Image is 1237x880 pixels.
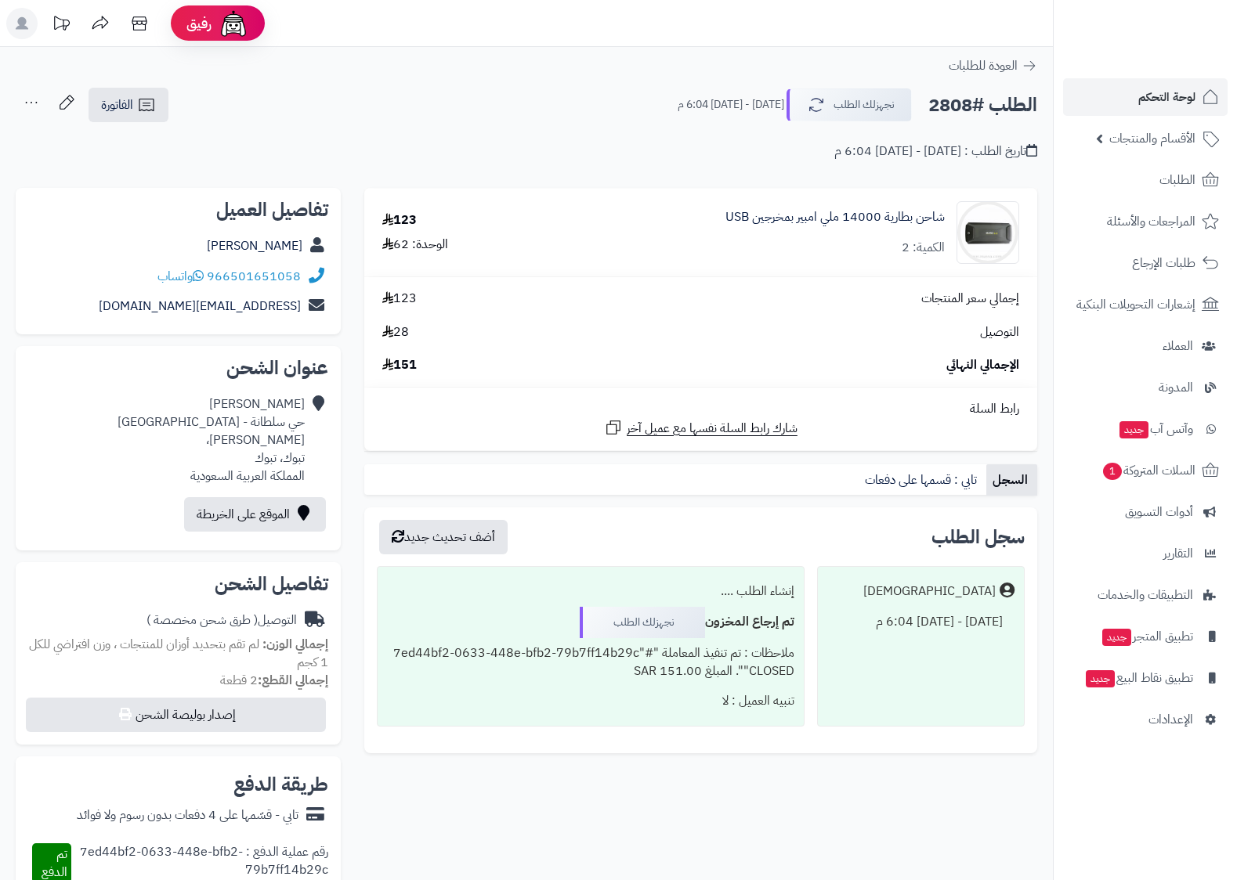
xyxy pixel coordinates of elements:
a: [PERSON_NAME] [207,236,302,255]
h3: سجل الطلب [931,528,1025,546]
a: تحديثات المنصة [42,8,81,43]
span: العودة للطلبات [949,56,1018,75]
span: السلات المتروكة [1101,460,1195,481]
strong: إجمالي القطع: [258,671,328,690]
a: شارك رابط السلة نفسها مع عميل آخر [604,418,798,438]
span: أدوات التسويق [1125,501,1193,523]
span: التقارير [1163,543,1193,564]
div: إنشاء الطلب .... [387,576,794,607]
div: التوصيل [146,611,297,629]
span: التطبيقات والخدمات [1098,584,1193,606]
div: تاريخ الطلب : [DATE] - [DATE] 6:04 م [834,142,1037,160]
div: 123 [382,211,417,229]
a: شاحن بطارية 14000 ملي امبير بمخرجين USB [725,208,945,226]
img: ai-face.png [218,8,249,39]
div: نجهزلك الطلب [580,607,705,638]
span: شارك رابط السلة نفسها مع عميل آخر [627,420,798,438]
h2: طريقة الدفع [233,775,328,794]
span: الإعدادات [1148,709,1193,730]
a: المراجعات والأسئلة [1063,203,1228,240]
a: [EMAIL_ADDRESS][DOMAIN_NAME] [99,297,301,316]
span: إشعارات التحويلات البنكية [1076,294,1195,316]
button: إصدار بوليصة الشحن [26,698,326,732]
img: logo-2.png [1130,40,1222,73]
span: وآتس آب [1118,418,1193,440]
span: ( طرق شحن مخصصة ) [146,611,258,629]
a: الموقع على الخريطة [184,497,326,532]
span: العملاء [1163,335,1193,357]
div: [DEMOGRAPHIC_DATA] [863,582,996,600]
div: رابط السلة [371,400,1031,418]
a: الإعدادات [1063,701,1228,738]
span: جديد [1102,629,1131,646]
span: 123 [382,290,417,308]
span: إجمالي سعر المنتجات [921,290,1019,308]
button: نجهزلك الطلب [787,88,912,121]
span: جديد [1086,670,1115,687]
a: المدونة [1063,369,1228,406]
div: تنبيه العميل : لا [387,686,794,716]
strong: إجمالي الوزن: [262,635,328,654]
h2: الطلب #2808 [928,89,1037,121]
div: تابي - قسّمها على 4 دفعات بدون رسوم ولا فوائد [77,806,298,824]
a: الطلبات [1063,161,1228,199]
span: الطلبات [1159,169,1195,191]
a: السجل [986,464,1037,496]
span: 1 [1103,463,1122,480]
div: ملاحظات : تم تنفيذ المعاملة "#7ed44bf2-0633-448e-bfb2-79b7ff14b29c" "CLOSED". المبلغ 151.00 SAR [387,638,794,687]
span: المراجعات والأسئلة [1107,211,1195,233]
span: لم تقم بتحديد أوزان للمنتجات ، وزن افتراضي للكل 1 كجم [29,635,328,672]
a: واتساب [157,267,204,286]
span: رفيق [186,14,212,33]
span: طلبات الإرجاع [1132,252,1195,274]
a: تطبيق نقاط البيعجديد [1063,659,1228,697]
a: التطبيقات والخدمات [1063,576,1228,614]
a: تابي : قسمها على دفعات [859,464,986,496]
a: إشعارات التحويلات البنكية [1063,286,1228,323]
span: جديد [1119,421,1148,438]
small: [DATE] - [DATE] 6:04 م [678,97,784,113]
span: لوحة التحكم [1138,86,1195,108]
span: التوصيل [980,323,1019,341]
div: الوحدة: 62 [382,236,448,254]
div: [DATE] - [DATE] 6:04 م [827,607,1015,637]
b: تم إرجاع المخزون [705,612,794,631]
span: الفاتورة [101,96,133,114]
a: لوحة التحكم [1063,78,1228,116]
button: أضف تحديث جديد [379,520,508,554]
img: 11003012-90x90.jpg [957,201,1018,264]
span: الإجمالي النهائي [946,356,1019,374]
span: 151 [382,356,417,374]
small: 2 قطعة [220,671,328,690]
div: [PERSON_NAME] حي سلطانة - [GEOGRAPHIC_DATA][PERSON_NAME]، تبوك، تبوك المملكة العربية السعودية [28,395,305,485]
a: 966501651058 [207,267,301,286]
span: تطبيق المتجر [1101,626,1193,647]
span: تطبيق نقاط البيع [1084,667,1193,689]
span: الأقسام والمنتجات [1109,128,1195,150]
a: وآتس آبجديد [1063,410,1228,448]
a: طلبات الإرجاع [1063,244,1228,282]
h2: تفاصيل الشحن [28,575,328,593]
a: التقارير [1063,535,1228,572]
span: 28 [382,323,409,341]
h2: تفاصيل العميل [28,200,328,219]
div: الكمية: 2 [902,239,945,257]
h2: عنوان الشحن [28,359,328,377]
a: الفاتورة [89,88,168,122]
a: أدوات التسويق [1063,493,1228,531]
a: تطبيق المتجرجديد [1063,618,1228,655]
a: العودة للطلبات [949,56,1037,75]
a: السلات المتروكة1 [1063,452,1228,489]
a: العملاء [1063,327,1228,365]
span: المدونة [1159,377,1193,399]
